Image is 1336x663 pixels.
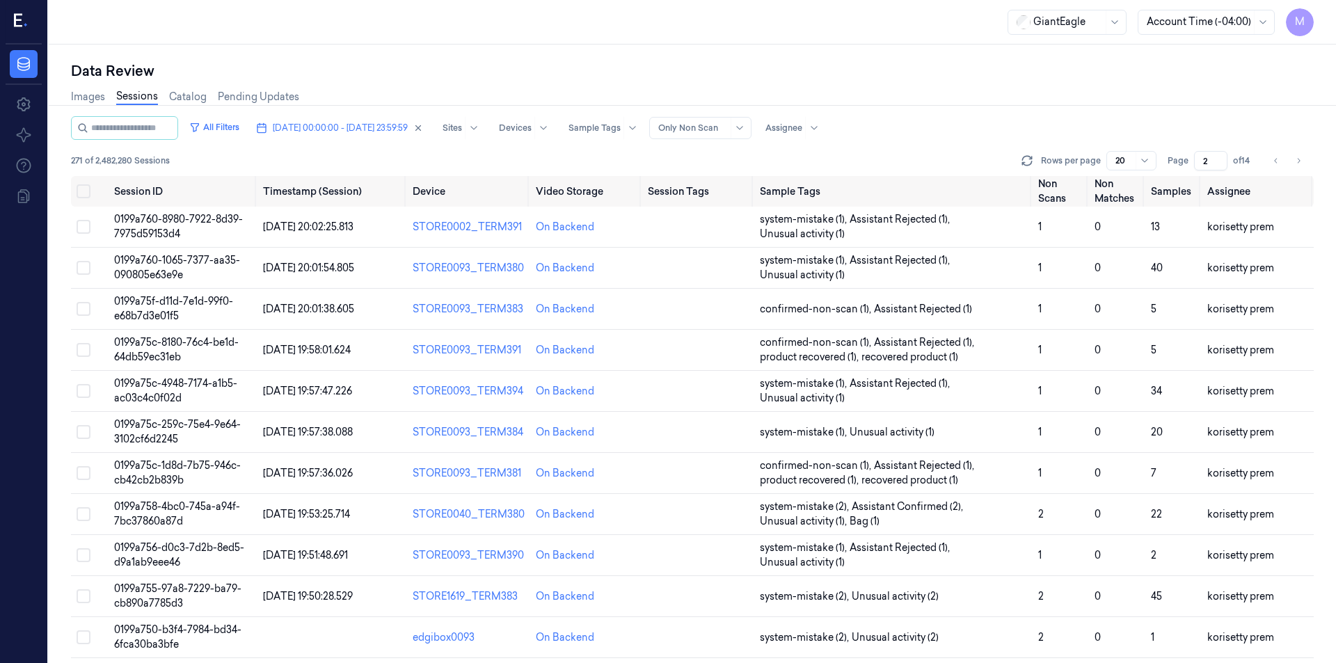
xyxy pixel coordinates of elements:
th: Non Scans [1033,176,1089,207]
div: On Backend [536,261,594,275]
div: On Backend [536,220,594,234]
div: STORE0093_TERM381 [413,466,525,481]
span: 1 [1038,467,1042,479]
span: 5 [1151,344,1156,356]
button: Select row [77,425,90,439]
button: Select all [77,184,90,198]
span: [DATE] 19:50:28.529 [263,590,353,602]
th: Assignee [1202,176,1314,207]
div: STORE1619_TERM383 [413,589,525,604]
div: On Backend [536,589,594,604]
span: confirmed-non-scan (1) , [760,302,874,317]
th: Samples [1145,176,1202,207]
button: Select row [77,261,90,275]
button: Select row [77,384,90,398]
div: On Backend [536,302,594,317]
p: Rows per page [1041,154,1101,167]
span: system-mistake (1) , [760,212,850,227]
span: 1 [1038,344,1042,356]
span: korisetty prem [1207,631,1274,644]
span: [DATE] 19:51:48.691 [263,549,348,561]
span: Assistant Rejected (1) , [874,335,977,350]
span: 0199a760-1065-7377-aa35-090805e63e9e [114,254,240,281]
span: Unusual activity (1) [760,555,845,570]
button: Select row [77,548,90,562]
button: Select row [77,302,90,316]
a: Sessions [116,89,158,105]
span: 0 [1095,467,1101,479]
div: On Backend [536,630,594,645]
div: On Backend [536,343,594,358]
a: Catalog [169,90,207,104]
span: 0199a75c-259c-75e4-9e64-3102cf6d2245 [114,418,241,445]
span: 0 [1095,631,1101,644]
button: Select row [77,343,90,357]
span: Page [1168,154,1188,167]
span: 22 [1151,508,1162,520]
span: 0199a75c-1d8d-7b75-946c-cb42cb2b839b [114,459,241,486]
span: [DATE] 19:57:38.088 [263,426,353,438]
span: Bag (1) [850,514,880,529]
span: 7 [1151,467,1156,479]
span: Assistant Rejected (1) , [874,458,977,473]
span: 0 [1095,590,1101,602]
span: 0 [1095,303,1101,315]
div: STORE0093_TERM390 [413,548,525,563]
span: korisetty prem [1207,385,1274,397]
span: Assistant Rejected (1) , [850,212,953,227]
span: 0199a758-4bc0-745a-a94f-7bc37860a87d [114,500,240,527]
span: Assistant Rejected (1) , [850,253,953,268]
span: 0199a755-97a8-7229-ba79-cb890a7785d3 [114,582,241,609]
span: korisetty prem [1207,262,1274,274]
span: 0199a750-b3f4-7984-bd34-6fca30ba3bfe [114,623,241,650]
span: Unusual activity (1) [760,268,845,282]
span: 2 [1038,590,1044,602]
span: Unusual activity (1) [850,425,935,440]
span: korisetty prem [1207,467,1274,479]
span: 0199a75f-d11d-7e1d-99f0-e68b7d3e01f5 [114,295,233,322]
span: [DATE] 20:01:54.805 [263,262,354,274]
span: product recovered (1) , [760,350,861,365]
span: 0 [1095,426,1101,438]
div: On Backend [536,507,594,522]
span: 0 [1095,221,1101,233]
span: 1 [1038,385,1042,397]
span: [DATE] 19:57:47.226 [263,385,352,397]
th: Video Storage [530,176,642,207]
span: Assistant Rejected (1) [874,302,972,317]
button: Select row [77,630,90,644]
button: Select row [77,466,90,480]
span: 271 of 2,482,280 Sessions [71,154,170,167]
span: system-mistake (2) , [760,589,852,604]
th: Session Tags [642,176,754,207]
a: Images [71,90,105,104]
button: Go to next page [1289,151,1308,170]
span: 45 [1151,590,1162,602]
span: 40 [1151,262,1163,274]
span: 34 [1151,385,1162,397]
span: 0 [1095,508,1101,520]
div: STORE0040_TERM380 [413,507,525,522]
span: 13 [1151,221,1160,233]
th: Device [407,176,530,207]
span: [DATE] 20:02:25.813 [263,221,353,233]
span: 0 [1095,262,1101,274]
button: [DATE] 00:00:00 - [DATE] 23:59:59 [250,117,429,139]
span: M [1286,8,1314,36]
span: system-mistake (1) , [760,425,850,440]
div: STORE0093_TERM384 [413,425,525,440]
div: STORE0093_TERM394 [413,384,525,399]
span: system-mistake (2) , [760,630,852,645]
div: edgibox0093 [413,630,525,645]
span: system-mistake (1) , [760,253,850,268]
span: Assistant Rejected (1) , [850,541,953,555]
span: Unusual activity (2) [852,630,939,645]
span: product recovered (1) , [760,473,861,488]
span: 2 [1151,549,1156,561]
span: 1 [1038,549,1042,561]
span: 20 [1151,426,1163,438]
span: 0 [1095,344,1101,356]
span: 0199a756-d0c3-7d2b-8ed5-d9a1ab9eee46 [114,541,244,568]
nav: pagination [1266,151,1308,170]
span: 0199a75c-8180-76c4-be1d-64db59ec31eb [114,336,239,363]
